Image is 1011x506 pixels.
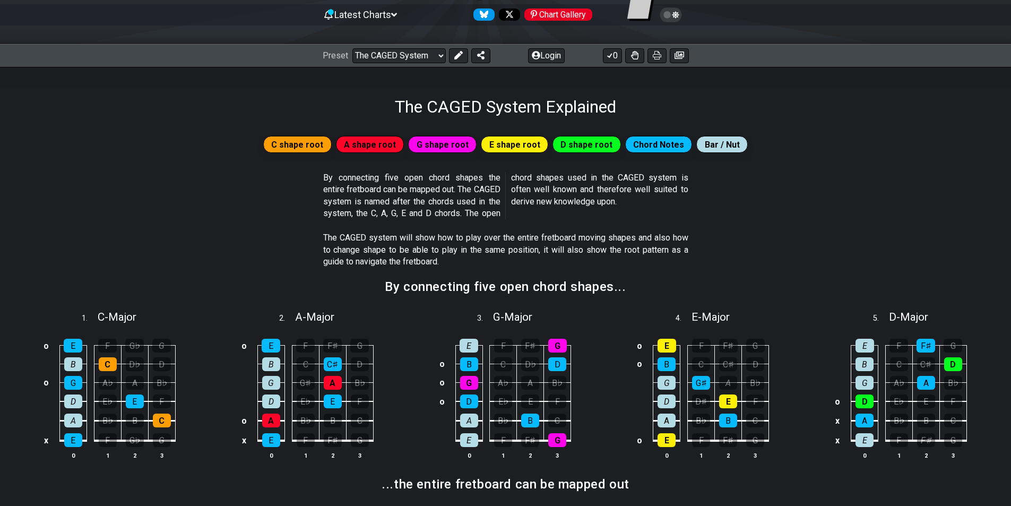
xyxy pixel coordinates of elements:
span: 3 . [477,313,493,324]
div: B [856,357,874,371]
div: E [126,394,144,408]
div: D [64,394,82,408]
span: E shape root [489,137,540,152]
div: E [64,339,82,353]
div: C [890,357,908,371]
div: F♯ [521,433,539,447]
div: G [944,339,962,353]
div: E [460,433,478,447]
div: G [153,433,171,447]
div: G [350,339,369,353]
div: G [658,376,676,390]
div: B♭ [494,414,512,427]
div: B♭ [351,376,369,390]
span: Latest Charts [334,9,391,20]
div: F♯ [719,339,738,353]
div: G [152,339,171,353]
h2: ...the entire fretboard can be mapped out [382,478,629,490]
p: The CAGED system will show how to play over the entire fretboard moving shapes and also how to ch... [323,232,688,268]
span: Toggle light / dark theme [665,10,677,20]
td: o [633,337,646,355]
div: F [494,433,512,447]
td: o [436,392,448,411]
th: 3 [346,450,373,461]
th: 2 [912,450,939,461]
a: Follow #fretflip at Bluesky [469,8,495,21]
div: A [262,414,280,427]
div: C♯ [719,357,737,371]
div: D♭ [521,357,539,371]
a: #fretflip at Pinterest [520,8,592,21]
div: B [64,357,82,371]
th: 1 [490,450,517,461]
div: A [856,414,874,427]
div: E [917,394,935,408]
div: G [351,433,369,447]
td: o [436,373,448,392]
div: G [64,376,82,390]
div: E [262,339,280,353]
div: C♯ [324,357,342,371]
select: Preset [352,48,446,63]
td: x [40,430,53,450]
span: Bar / Nut [705,137,740,152]
th: 3 [742,450,769,461]
span: G - Major [493,311,532,323]
div: D [856,394,874,408]
div: B♭ [548,376,566,390]
th: 3 [148,450,175,461]
span: D - Major [889,311,928,323]
div: E [262,433,280,447]
div: F [746,394,764,408]
div: B [719,414,737,427]
div: B [262,357,280,371]
th: 3 [939,450,966,461]
th: 0 [455,450,482,461]
div: A [324,376,342,390]
div: D [548,357,566,371]
div: E [324,394,342,408]
div: G [944,433,962,447]
td: o [633,430,646,450]
span: A shape root [344,137,396,152]
div: C [746,414,764,427]
th: 2 [517,450,544,461]
div: D [262,394,280,408]
div: A [917,376,935,390]
div: F [548,394,566,408]
div: G [460,376,478,390]
span: E - Major [692,311,730,323]
div: D [351,357,369,371]
div: B [126,414,144,427]
div: F [153,394,171,408]
h1: The CAGED System Explained [395,97,616,117]
div: A [126,376,144,390]
div: F [296,339,315,353]
div: E [658,339,676,353]
td: o [238,337,250,355]
span: 1 . [82,313,98,324]
div: A [521,376,539,390]
span: 4 . [676,313,692,324]
th: 1 [885,450,912,461]
div: G♭ [126,433,144,447]
div: B♭ [99,414,117,427]
button: Login [528,48,565,63]
div: G♯ [297,376,315,390]
td: o [436,355,448,373]
td: o [40,373,53,392]
td: o [633,355,646,373]
div: G [746,433,764,447]
a: Follow #fretflip at X [495,8,520,21]
div: A♭ [890,376,908,390]
p: By connecting five open chord shapes the entire fretboard can be mapped out. The CAGED system is ... [323,172,688,220]
div: A [460,414,478,427]
th: 0 [59,450,87,461]
div: E♭ [297,394,315,408]
div: F [889,339,908,353]
button: 0 [603,48,622,63]
div: C [297,357,315,371]
div: C [99,357,117,371]
div: B♭ [153,376,171,390]
button: Share Preset [471,48,490,63]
